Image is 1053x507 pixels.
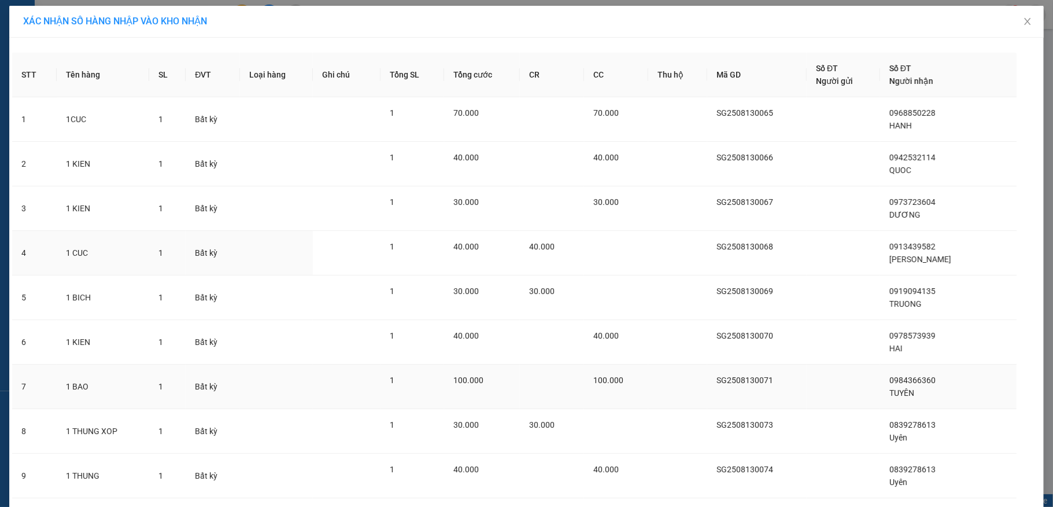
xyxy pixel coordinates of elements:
span: 1 [390,331,394,340]
span: 1 [158,248,163,258]
span: Uyên [889,477,907,487]
span: 100.000 [593,376,623,385]
span: SG2508130068 [716,242,773,251]
span: SG2508130066 [716,153,773,162]
td: Bất kỳ [186,275,240,320]
span: 0968850228 [889,108,936,117]
td: 8 [12,409,57,454]
td: 1 BICH [57,275,149,320]
span: Uyên [889,433,907,442]
th: CR [520,53,584,97]
span: 1 [158,115,163,124]
th: CC [584,53,648,97]
span: 40.000 [453,153,479,162]
span: 40.000 [453,465,479,474]
td: Bất kỳ [186,454,240,498]
b: [DOMAIN_NAME] [97,44,159,53]
td: 2 [12,142,57,186]
span: SG2508130070 [716,331,773,340]
span: 30.000 [453,286,479,296]
span: SG2508130069 [716,286,773,296]
td: 3 [12,186,57,231]
td: Bất kỳ [186,320,240,365]
img: logo.jpg [125,14,153,42]
span: 1 [158,382,163,391]
span: 30.000 [593,197,619,207]
td: 1 KIEN [57,320,149,365]
span: 1 [158,471,163,480]
td: 1 CUC [57,231,149,275]
span: 70.000 [453,108,479,117]
span: Người nhận [889,76,933,86]
span: 40.000 [593,465,619,474]
th: Ghi chú [313,53,381,97]
span: 0839278613 [889,465,936,474]
span: 40.000 [593,153,619,162]
b: BIÊN NHẬN GỬI HÀNG HÓA [75,17,111,111]
span: 0973723604 [889,197,936,207]
span: 40.000 [593,331,619,340]
li: (c) 2017 [97,55,159,69]
span: Người gửi [816,76,853,86]
th: ĐVT [186,53,240,97]
span: close [1023,17,1032,26]
td: Bất kỳ [186,409,240,454]
th: Tổng cước [444,53,520,97]
span: SG2508130073 [716,420,773,429]
td: 1 THUNG [57,454,149,498]
span: 30.000 [529,420,555,429]
span: 40.000 [453,242,479,251]
th: Mã GD [707,53,807,97]
span: 1 [390,108,394,117]
span: SG2508130065 [716,108,773,117]
td: 1 THUNG XOP [57,409,149,454]
td: 1 BAO [57,365,149,409]
span: 0978573939 [889,331,936,340]
span: 1 [390,465,394,474]
button: Close [1011,6,1044,38]
span: 0984366360 [889,376,936,385]
span: 1 [390,420,394,429]
span: 0913439582 [889,242,936,251]
span: HAI [889,344,903,353]
span: 1 [390,286,394,296]
span: 0942532114 [889,153,936,162]
span: [PERSON_NAME] [889,255,951,264]
td: 5 [12,275,57,320]
td: 1 KIEN [57,142,149,186]
th: SL [149,53,186,97]
span: 1 [158,337,163,347]
span: DƯƠNG [889,210,921,219]
th: Loại hàng [240,53,313,97]
span: 70.000 [593,108,619,117]
span: 30.000 [529,286,555,296]
span: QUOC [889,166,911,175]
span: 1 [158,427,163,436]
span: 1 [390,242,394,251]
span: 0839278613 [889,420,936,429]
span: HANH [889,121,912,130]
span: 100.000 [453,376,483,385]
td: 1 [12,97,57,142]
td: 7 [12,365,57,409]
td: 1CUC [57,97,149,142]
td: 6 [12,320,57,365]
td: 1 KIEN [57,186,149,231]
span: 1 [158,293,163,302]
span: SG2508130071 [716,376,773,385]
td: Bất kỳ [186,142,240,186]
th: Tổng SL [380,53,444,97]
td: Bất kỳ [186,186,240,231]
td: Bất kỳ [186,231,240,275]
span: Số ĐT [889,64,911,73]
span: 1 [158,204,163,213]
th: STT [12,53,57,97]
span: XÁC NHẬN SỐ HÀNG NHẬP VÀO KHO NHẬN [23,16,207,27]
span: 40.000 [453,331,479,340]
td: Bất kỳ [186,365,240,409]
span: 30.000 [453,197,479,207]
th: Thu hộ [648,53,707,97]
span: 1 [390,197,394,207]
b: [PERSON_NAME] [14,75,65,129]
span: 1 [390,153,394,162]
